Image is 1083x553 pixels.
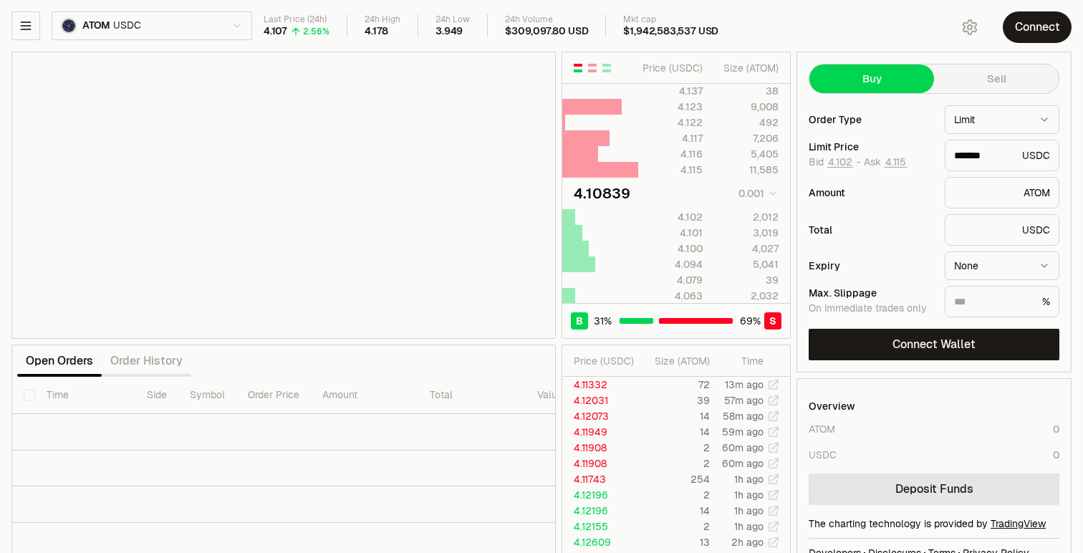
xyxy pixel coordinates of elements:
button: 0.001 [734,185,779,202]
div: 4.115 [639,163,703,177]
td: 4.12196 [562,503,639,519]
span: 31 % [594,314,612,328]
div: Mkt cap [623,14,718,25]
div: USDC [945,140,1059,171]
div: ATOM [809,422,835,436]
div: 4.094 [639,257,703,271]
iframe: Financial Chart [12,52,555,338]
button: None [945,251,1059,280]
div: 38 [715,84,779,98]
div: The charting technology is provided by [809,516,1059,531]
td: 4.12155 [562,519,639,534]
time: 13m ago [725,378,764,391]
span: USDC [113,19,140,32]
div: 5,041 [715,257,779,271]
td: 254 [639,471,711,487]
div: 2,012 [715,210,779,224]
div: 4.137 [639,84,703,98]
div: Time [722,354,764,368]
th: Time [35,377,135,414]
button: Connect Wallet [809,329,1059,360]
button: Show Buy and Sell Orders [572,62,584,74]
div: Expiry [809,261,933,271]
button: Show Sell Orders Only [587,62,598,74]
td: 4.12031 [562,393,639,408]
div: 11,585 [715,163,779,177]
time: 2h ago [731,536,764,549]
img: ATOM Logo [62,19,75,32]
th: Symbol [178,377,236,414]
div: 4.117 [639,131,703,145]
td: 14 [639,503,711,519]
div: 5,405 [715,147,779,161]
time: 60m ago [722,441,764,454]
div: 4.101 [639,226,703,240]
button: Order History [102,347,191,375]
time: 1h ago [734,489,764,501]
td: 2 [639,487,711,503]
span: S [769,314,776,328]
time: 1h ago [734,504,764,517]
div: Order Type [809,115,933,125]
td: 4.11949 [562,424,639,440]
div: 4.178 [365,25,388,38]
th: Amount [311,377,418,414]
div: Max. Slippage [809,288,933,298]
time: 58m ago [723,410,764,423]
div: 0 [1053,422,1059,436]
span: Bid - [809,156,861,169]
div: USDC [809,448,837,462]
td: 4.12073 [562,408,639,424]
div: Last Price (24h) [264,14,329,25]
td: 13 [639,534,711,550]
th: Side [135,377,178,414]
div: Price ( USDC ) [574,354,638,368]
time: 59m ago [722,425,764,438]
div: 4.116 [639,147,703,161]
time: 57m ago [724,394,764,407]
span: B [576,314,583,328]
td: 4.11743 [562,471,639,487]
div: 4,027 [715,241,779,256]
td: 72 [639,377,711,393]
div: On immediate trades only [809,302,933,315]
div: ATOM [945,177,1059,208]
td: 2 [639,456,711,471]
div: 4.10839 [574,183,630,203]
div: 4.102 [639,210,703,224]
div: 39 [715,273,779,287]
th: Value [526,377,574,414]
div: 7,206 [715,131,779,145]
div: Price ( USDC ) [639,61,703,75]
a: Deposit Funds [809,473,1059,505]
div: Total [809,225,933,235]
div: 2.56% [303,26,329,37]
button: 4.115 [884,156,908,168]
td: 2 [639,440,711,456]
button: Limit [945,105,1059,134]
div: 24h Volume [505,14,588,25]
a: TradingView [991,517,1046,530]
div: $309,097.80 USD [505,25,588,38]
div: % [945,286,1059,317]
div: 3,019 [715,226,779,240]
div: 24h High [365,14,400,25]
time: 1h ago [734,520,764,533]
div: 492 [715,115,779,130]
div: 9,008 [715,100,779,114]
div: 4.122 [639,115,703,130]
button: 4.102 [827,156,854,168]
div: 4.123 [639,100,703,114]
div: 24h Low [435,14,470,25]
div: 4.107 [264,25,287,38]
div: Amount [809,188,933,198]
td: 14 [639,424,711,440]
button: Sell [934,64,1059,93]
div: Size ( ATOM ) [715,61,779,75]
td: 39 [639,393,711,408]
td: 14 [639,408,711,424]
span: Ask [864,156,908,169]
th: Total [418,377,526,414]
button: Buy [809,64,934,93]
td: 4.11908 [562,440,639,456]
